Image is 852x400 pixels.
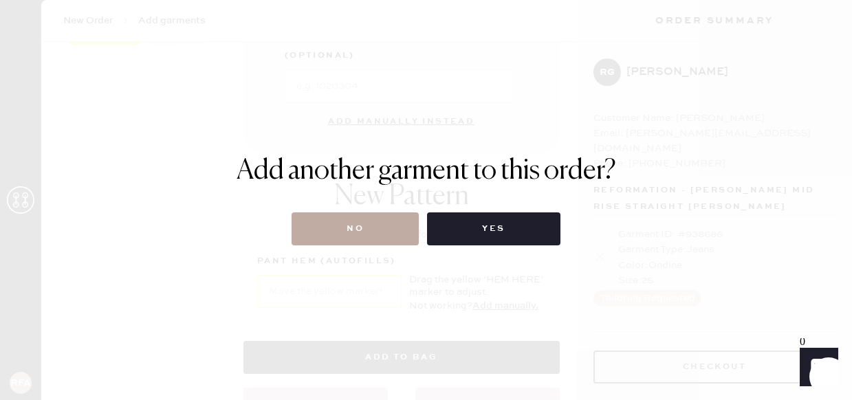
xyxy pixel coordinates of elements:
[787,338,846,397] iframe: Front Chat
[292,212,419,245] button: No
[237,155,616,188] h1: Add another garment to this order?
[427,212,560,245] button: Yes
